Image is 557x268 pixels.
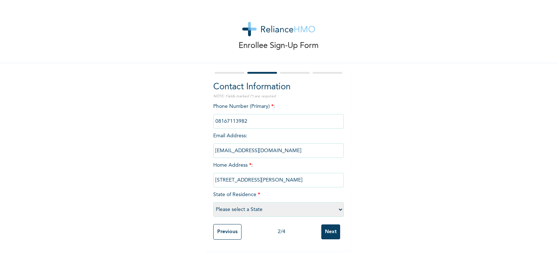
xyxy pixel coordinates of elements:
input: Enter home address [213,173,344,187]
p: Enrollee Sign-Up Form [239,40,319,52]
span: Email Address : [213,133,344,153]
span: Phone Number (Primary) : [213,104,344,124]
input: Previous [213,224,242,240]
input: Enter email Address [213,143,344,158]
p: NOTE: Fields marked (*) are required [213,94,344,99]
input: Next [321,224,340,239]
img: logo [242,22,315,36]
h2: Contact Information [213,81,344,94]
input: Enter Primary Phone Number [213,114,344,129]
div: 2 / 4 [242,228,321,236]
span: Home Address : [213,163,344,183]
span: State of Residence [213,192,344,212]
